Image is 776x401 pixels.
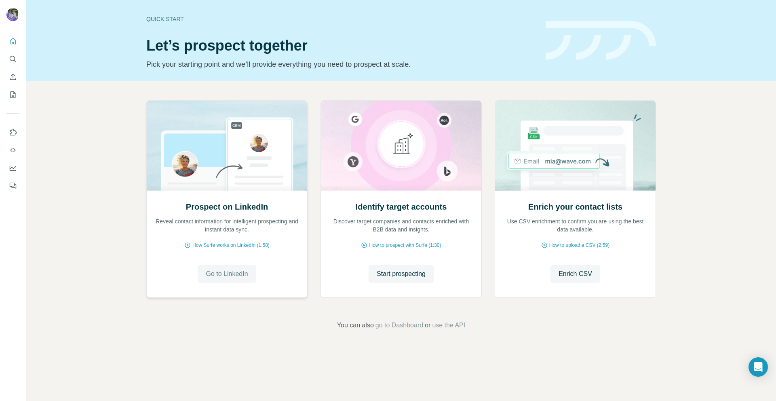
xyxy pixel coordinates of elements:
[528,201,622,212] h2: Enrich your contact lists
[6,70,19,84] button: Enrich CSV
[495,101,656,191] img: Enrich your contact lists
[329,217,473,233] p: Discover target companies and contacts enriched with B2B data and insights.
[146,38,536,54] h1: Let’s prospect together
[146,59,536,70] p: Pick your starting point and we’ll provide everything you need to prospect at scale.
[375,320,423,330] button: go to Dashboard
[6,161,19,175] button: Dashboard
[546,21,656,60] img: banner
[186,201,268,212] h2: Prospect on LinkedIn
[6,125,19,140] button: Use Surfe on LinkedIn
[369,242,441,249] span: How to prospect with Surfe (1:30)
[206,269,248,279] span: Go to LinkedIn
[550,265,600,283] button: Enrich CSV
[377,269,426,279] span: Start prospecting
[6,143,19,157] button: Use Surfe API
[6,52,19,66] button: Search
[6,87,19,102] button: My lists
[146,101,308,191] img: Prospect on LinkedIn
[192,242,270,249] span: How Surfe works on LinkedIn (1:58)
[6,178,19,193] button: Feedback
[146,15,536,23] div: Quick start
[356,201,447,212] h2: Identify target accounts
[198,265,256,283] button: Go to LinkedIn
[337,320,374,330] span: You can also
[369,265,434,283] button: Start prospecting
[6,8,19,21] img: Avatar
[155,217,299,233] p: Reveal contact information for intelligent prospecting and instant data sync.
[6,34,19,49] button: Quick start
[425,320,430,330] span: or
[559,269,592,279] span: Enrich CSV
[432,320,465,330] button: use the API
[503,217,647,233] p: Use CSV enrichment to confirm you are using the best data available.
[749,357,768,377] div: Open Intercom Messenger
[549,242,609,249] span: How to upload a CSV (2:59)
[321,101,482,191] img: Identify target accounts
